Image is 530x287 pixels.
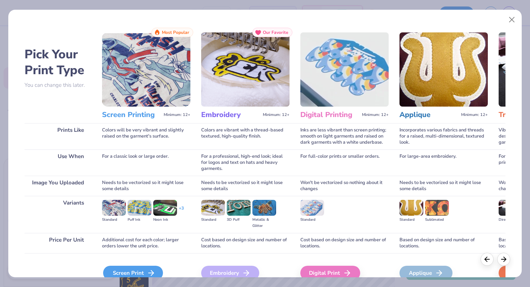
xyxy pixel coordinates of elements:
[201,110,260,120] h3: Embroidery
[252,200,276,216] img: Metallic & Glitter
[102,110,161,120] h3: Screen Printing
[300,123,389,149] div: Inks are less vibrant than screen printing; smooth on light garments and raised on dark garments ...
[102,149,190,176] div: For a classic look or large order.
[25,196,91,233] div: Variants
[252,217,276,229] div: Metallic & Glitter
[102,217,126,223] div: Standard
[102,32,190,107] img: Screen Printing
[399,149,488,176] div: For large-area embroidery.
[399,176,488,196] div: Needs to be vectorized so it might lose some details
[201,266,259,280] div: Embroidery
[179,205,184,218] div: + 3
[399,266,452,280] div: Applique
[201,200,225,216] img: Standard
[399,32,488,107] img: Applique
[25,176,91,196] div: Image You Uploaded
[399,200,423,216] img: Standard
[461,112,488,117] span: Minimum: 12+
[201,123,290,149] div: Colors are vibrant with a thread-based textured, high-quality finish.
[300,32,389,107] img: Digital Printing
[153,217,177,223] div: Neon Ink
[227,200,251,216] img: 3D Puff
[102,176,190,196] div: Needs to be vectorized so it might lose some details
[499,200,522,216] img: Direct-to-film
[300,110,359,120] h3: Digital Printing
[300,233,389,253] div: Cost based on design size and number of locations.
[300,176,389,196] div: Won't be vectorized so nothing about it changes
[201,32,290,107] img: Embroidery
[263,30,288,35] span: Our Favorite
[153,200,177,216] img: Neon Ink
[425,200,449,216] img: Sublimated
[399,217,423,223] div: Standard
[128,217,151,223] div: Puff Ink
[300,149,389,176] div: For full-color prints or smaller orders.
[25,82,91,88] p: You can change this later.
[25,233,91,253] div: Price Per Unit
[201,176,290,196] div: Needs to be vectorized so it might lose some details
[227,217,251,223] div: 3D Puff
[201,217,225,223] div: Standard
[162,30,189,35] span: Most Popular
[499,217,522,223] div: Direct-to-film
[201,233,290,253] div: Cost based on design size and number of locations.
[300,217,324,223] div: Standard
[102,123,190,149] div: Colors will be very vibrant and slightly raised on the garment's surface.
[425,217,449,223] div: Sublimated
[201,149,290,176] div: For a professional, high-end look; ideal for logos and text on hats and heavy garments.
[164,112,190,117] span: Minimum: 12+
[128,200,151,216] img: Puff Ink
[362,112,389,117] span: Minimum: 12+
[399,233,488,253] div: Based on design size and number of locations.
[102,233,190,253] div: Additional cost for each color; larger orders lower the unit price.
[25,123,91,149] div: Prints Like
[399,110,458,120] h3: Applique
[263,112,290,117] span: Minimum: 12+
[25,149,91,176] div: Use When
[300,200,324,216] img: Standard
[399,123,488,149] div: Incorporates various fabrics and threads for a raised, multi-dimensional, textured look.
[505,13,519,27] button: Close
[103,266,163,280] div: Screen Print
[102,200,126,216] img: Standard
[25,46,91,78] h2: Pick Your Print Type
[300,266,360,280] div: Digital Print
